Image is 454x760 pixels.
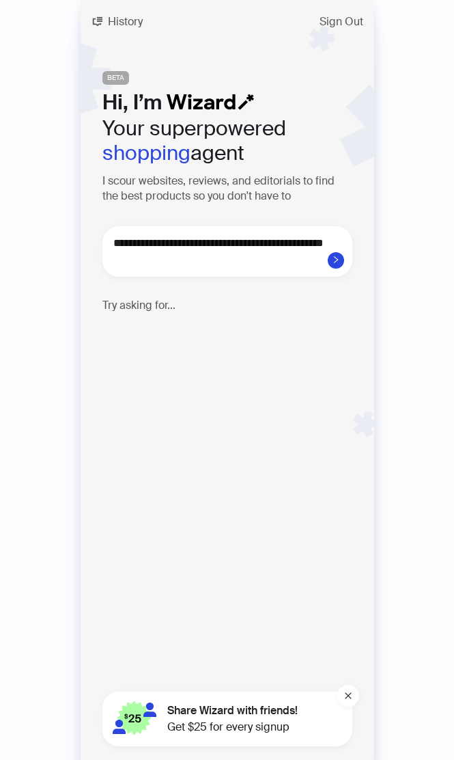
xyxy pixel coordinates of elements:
[344,692,352,700] span: close
[320,16,363,27] span: Sign Out
[167,703,298,719] span: Share Wizard with friends!
[332,256,340,264] span: right
[167,719,298,735] span: Get $25 for every signup
[102,299,352,312] h4: Try asking for...
[309,11,374,33] button: Sign Out
[102,116,352,165] h2: Your superpowered agent
[102,174,352,204] h3: I scour websites, reviews, and editorials to find the best products so you don't have to
[108,16,143,27] span: History
[102,692,352,746] button: Share Wizard with friends!Get $25 for every signup
[102,71,129,85] span: BETA
[102,139,190,166] em: shopping
[81,11,154,33] button: History
[102,89,162,116] span: Hi, I’m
